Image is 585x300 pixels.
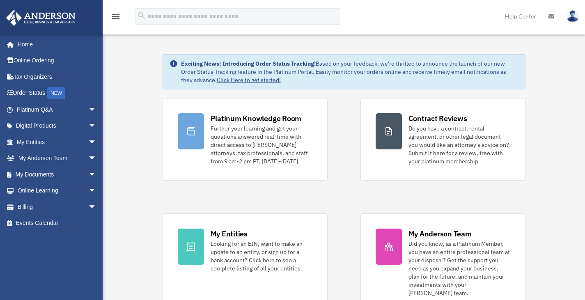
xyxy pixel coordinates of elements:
[6,183,109,199] a: Online Learningarrow_drop_down
[88,150,105,167] span: arrow_drop_down
[211,113,302,124] div: Platinum Knowledge Room
[4,10,78,26] img: Anderson Advisors Platinum Portal
[360,98,525,181] a: Contract Reviews Do you have a contract, rental agreement, or other legal document you would like...
[6,69,109,85] a: Tax Organizers
[6,215,109,231] a: Events Calendar
[88,101,105,118] span: arrow_drop_down
[6,166,109,183] a: My Documentsarrow_drop_down
[137,11,146,20] i: search
[6,118,109,134] a: Digital Productsarrow_drop_down
[6,199,109,215] a: Billingarrow_drop_down
[567,10,579,22] img: User Pic
[111,14,121,21] a: menu
[163,98,328,181] a: Platinum Knowledge Room Further your learning and get your questions answered real-time with dire...
[181,60,316,67] strong: Exciting News: Introducing Order Status Tracking!
[6,36,105,53] a: Home
[408,124,510,165] div: Do you have a contract, rental agreement, or other legal document you would like an attorney's ad...
[88,183,105,199] span: arrow_drop_down
[6,101,109,118] a: Platinum Q&Aarrow_drop_down
[88,166,105,183] span: arrow_drop_down
[211,240,312,273] div: Looking for an EIN, want to make an update to an entity, or sign up for a bank account? Click her...
[408,113,467,124] div: Contract Reviews
[88,134,105,151] span: arrow_drop_down
[408,229,472,239] div: My Anderson Team
[6,85,109,102] a: Order StatusNEW
[111,11,121,21] i: menu
[6,134,109,150] a: My Entitiesarrow_drop_down
[211,229,248,239] div: My Entities
[47,87,65,99] div: NEW
[217,76,281,84] a: Click Here to get started!
[408,240,510,297] div: Did you know, as a Platinum Member, you have an entire professional team at your disposal? Get th...
[6,53,109,69] a: Online Ordering
[6,150,109,167] a: My Anderson Teamarrow_drop_down
[88,199,105,215] span: arrow_drop_down
[211,124,312,165] div: Further your learning and get your questions answered real-time with direct access to [PERSON_NAM...
[88,118,105,135] span: arrow_drop_down
[181,60,518,84] div: Based on your feedback, we're thrilled to announce the launch of our new Order Status Tracking fe...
